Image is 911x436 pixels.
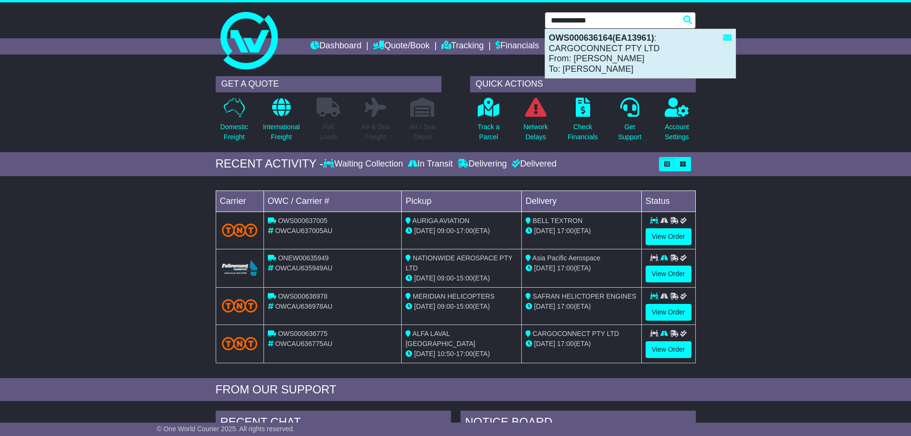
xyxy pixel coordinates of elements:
[414,350,435,358] span: [DATE]
[220,97,248,147] a: DomesticFreight
[523,122,548,142] p: Network Delays
[470,76,696,92] div: QUICK ACTIONS
[275,340,332,347] span: OWCAU636775AU
[323,159,405,169] div: Waiting Collection
[216,383,696,397] div: FROM OUR SUPPORT
[402,190,522,212] td: Pickup
[362,122,390,142] p: Air & Sea Freight
[317,122,340,142] p: Full Loads
[310,38,362,55] a: Dashboard
[567,97,598,147] a: CheckFinancials
[263,190,402,212] td: OWC / Carrier #
[414,302,435,310] span: [DATE]
[495,38,539,55] a: Financials
[533,330,619,337] span: CARGOCONNECT PTY LTD
[216,76,441,92] div: GET A QUOTE
[665,122,689,142] p: Account Settings
[275,302,332,310] span: OWCAU636978AU
[410,122,436,142] p: Air / Sea Depot
[263,97,300,147] a: InternationalFreight
[641,190,695,212] td: Status
[534,340,555,347] span: [DATE]
[413,292,494,300] span: MERIDIAN HELICOPTERS
[646,228,691,245] a: View Order
[412,217,469,224] span: AURIGA AVIATION
[216,190,263,212] td: Carrier
[456,274,473,282] span: 15:00
[456,350,473,358] span: 17:00
[545,29,735,78] div: : CARGOCONNECT PTY LTD From: [PERSON_NAME] To: [PERSON_NAME]
[646,341,691,358] a: View Order
[222,299,258,312] img: TNT_Domestic.png
[437,227,454,235] span: 09:00
[406,273,517,283] div: - (ETA)
[216,157,324,171] div: RECENT ACTIVITY -
[406,159,455,169] div: In Transit
[437,274,454,282] span: 09:00
[278,217,328,224] span: OWS000637005
[157,425,295,433] span: © One World Courier 2025. All rights reserved.
[414,274,435,282] span: [DATE]
[618,122,641,142] p: Get Support
[222,337,258,350] img: TNT_Domestic.png
[557,264,574,272] span: 17:00
[526,302,637,312] div: (ETA)
[533,292,637,300] span: SAFRAN HELICTOPER ENGINES
[278,330,328,337] span: OWS000636775
[220,122,248,142] p: Domestic Freight
[534,227,555,235] span: [DATE]
[664,97,690,147] a: AccountSettings
[222,224,258,236] img: TNT_Domestic.png
[278,292,328,300] span: OWS000636978
[437,350,454,358] span: 10:50
[414,227,435,235] span: [DATE]
[523,97,548,147] a: NetworkDelays
[532,254,600,262] span: Asia Pacific Aerospace
[533,217,582,224] span: BELL TEXTRON
[406,226,517,236] div: - (ETA)
[646,304,691,321] a: View Order
[526,263,637,273] div: (ETA)
[557,302,574,310] span: 17:00
[275,264,332,272] span: OWCAU635949AU
[278,254,329,262] span: ONEW00635949
[477,97,500,147] a: Track aParcel
[534,264,555,272] span: [DATE]
[441,38,483,55] a: Tracking
[646,266,691,282] a: View Order
[406,302,517,312] div: - (ETA)
[222,260,258,276] img: Followmont_Transport.png
[549,33,654,43] strong: OWS000636164(EA13961)
[521,190,641,212] td: Delivery
[455,159,509,169] div: Delivering
[509,159,557,169] div: Delivered
[456,302,473,310] span: 15:00
[437,302,454,310] span: 09:00
[557,340,574,347] span: 17:00
[406,330,475,347] span: ALFA LAVAL [GEOGRAPHIC_DATA]
[406,254,512,272] span: NATIONWIDE AEROSPACE PTY LTD
[526,339,637,349] div: (ETA)
[456,227,473,235] span: 17:00
[275,227,332,235] span: OWCAU637005AU
[373,38,429,55] a: Quote/Book
[263,122,300,142] p: International Freight
[534,302,555,310] span: [DATE]
[526,226,637,236] div: (ETA)
[617,97,642,147] a: GetSupport
[557,227,574,235] span: 17:00
[478,122,500,142] p: Track a Parcel
[406,349,517,359] div: - (ETA)
[568,122,598,142] p: Check Financials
